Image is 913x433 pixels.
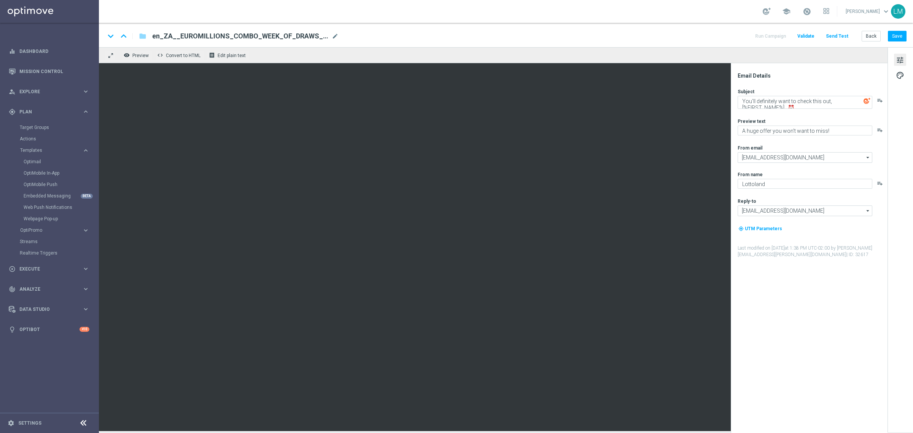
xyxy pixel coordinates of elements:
div: OptiPromo [20,224,98,236]
label: Last modified on [DATE] at 1:38 PM UTC-02:00 by [PERSON_NAME][EMAIL_ADDRESS][PERSON_NAME][DOMAIN_... [738,245,887,258]
button: gps_fixed Plan keyboard_arrow_right [8,109,90,115]
div: Webpage Pop-up [24,213,98,224]
i: track_changes [9,286,16,293]
a: Target Groups [20,124,79,131]
i: remove_red_eye [124,52,130,58]
a: Settings [18,421,41,425]
button: Data Studio keyboard_arrow_right [8,306,90,312]
a: Dashboard [19,41,89,61]
label: Reply-to [738,198,756,204]
span: tune [896,55,904,65]
button: playlist_add [877,127,883,133]
i: my_location [738,226,744,231]
span: school [782,7,791,16]
div: Plan [9,108,82,115]
i: arrow_drop_down [864,153,872,162]
button: playlist_add [877,180,883,186]
a: Embedded Messaging [24,193,79,199]
div: Optimail [24,156,98,167]
span: Data Studio [19,307,82,312]
a: Actions [20,136,79,142]
div: Streams [20,236,98,247]
div: OptiMobile Push [24,179,98,190]
button: Mission Control [8,68,90,75]
button: receipt Edit plain text [207,50,249,60]
button: remove_red_eye Preview [122,50,152,60]
div: BETA [81,194,93,199]
div: OptiMobile In-App [24,167,98,179]
button: Send Test [825,31,849,41]
a: OptiMobile In-App [24,170,79,176]
a: [PERSON_NAME]keyboard_arrow_down [845,6,891,17]
span: mode_edit [332,33,339,40]
div: OptiPromo keyboard_arrow_right [20,227,90,233]
button: playlist_add [877,97,883,103]
button: tune [894,54,906,66]
i: lightbulb [9,326,16,333]
button: lightbulb Optibot +10 [8,326,90,333]
a: Mission Control [19,61,89,81]
i: keyboard_arrow_down [105,30,116,42]
button: Templates keyboard_arrow_right [20,147,90,153]
i: keyboard_arrow_up [118,30,129,42]
label: Subject [738,89,754,95]
div: play_circle_outline Execute keyboard_arrow_right [8,266,90,272]
button: Back [862,31,881,41]
span: Preview [132,53,149,58]
a: Optimail [24,159,79,165]
div: Target Groups [20,122,98,133]
a: Streams [20,239,79,245]
label: From name [738,172,763,178]
span: en_ZA__EUROMILLIONS_COMBO_WEEK_OF_DRAWS__EMT_ALL_EM_TAC_LT [152,32,329,41]
div: Templates [20,145,98,224]
div: Actions [20,133,98,145]
i: settings [8,420,14,427]
i: equalizer [9,48,16,55]
div: track_changes Analyze keyboard_arrow_right [8,286,90,292]
div: OptiPromo [20,228,82,232]
span: palette [896,70,904,80]
div: Web Push Notifications [24,202,98,213]
button: equalizer Dashboard [8,48,90,54]
span: keyboard_arrow_down [882,7,890,16]
span: Templates [20,148,75,153]
button: folder [138,30,147,42]
i: receipt [209,52,215,58]
a: Realtime Triggers [20,250,79,256]
div: LM [891,4,905,19]
div: Optibot [9,319,89,339]
button: my_location UTM Parameters [738,224,783,233]
span: Analyze [19,287,82,291]
span: Explore [19,89,82,94]
label: Preview text [738,118,765,124]
i: folder [139,32,146,41]
span: UTM Parameters [745,226,782,231]
a: Web Push Notifications [24,204,79,210]
a: Optibot [19,319,80,339]
input: Select [738,152,872,163]
div: Execute [9,266,82,272]
div: Email Details [738,72,887,79]
div: +10 [80,327,89,332]
input: support@lottoland.co.za [738,205,872,216]
div: Analyze [9,286,82,293]
i: keyboard_arrow_right [82,147,89,154]
button: Validate [796,31,816,41]
div: Embedded Messaging [24,190,98,202]
i: keyboard_arrow_right [82,306,89,313]
div: Dashboard [9,41,89,61]
i: keyboard_arrow_right [82,88,89,95]
label: From email [738,145,762,151]
span: | ID: 32617 [846,252,868,257]
span: Execute [19,267,82,271]
i: play_circle_outline [9,266,16,272]
div: Realtime Triggers [20,247,98,259]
